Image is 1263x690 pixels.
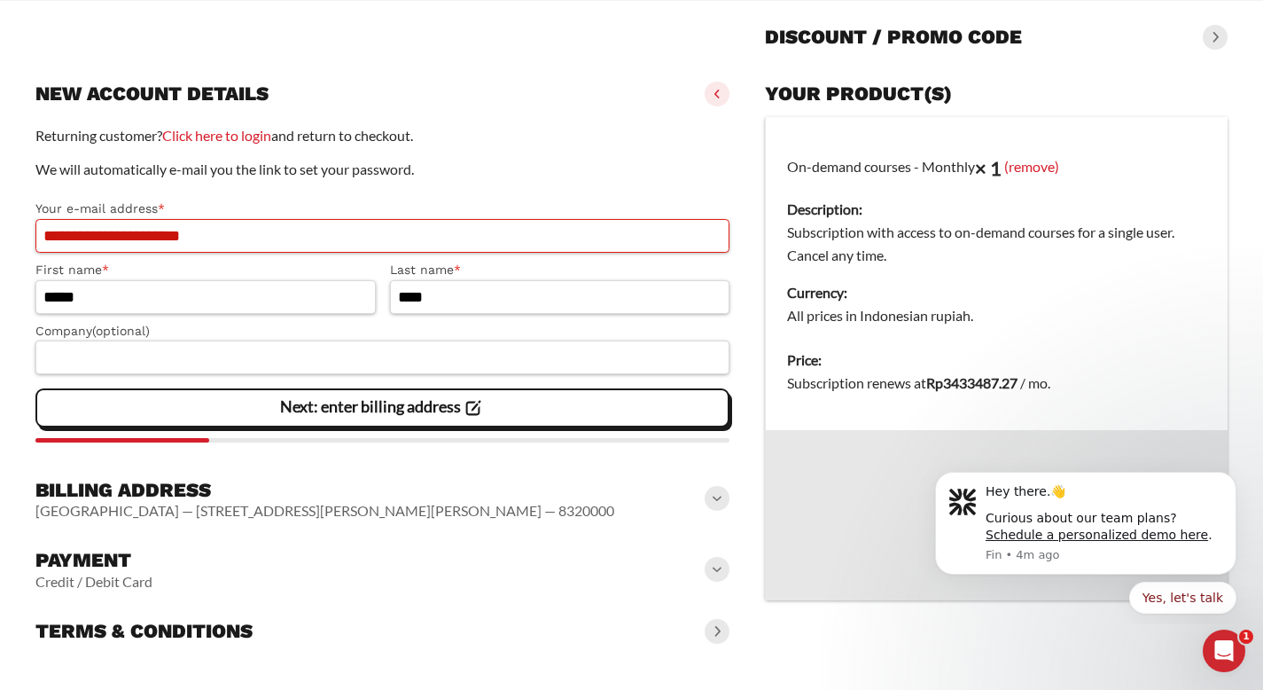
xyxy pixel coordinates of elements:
[35,388,729,427] vaadin-button: Next: enter billing address
[35,124,729,147] p: Returning customer? and return to checkout.
[35,619,253,644] h3: Terms & conditions
[766,522,1054,600] th: Total
[35,260,376,280] label: First name
[1020,374,1048,391] span: / mo
[35,321,729,341] label: Company
[766,430,1054,489] th: Subtotal
[1203,630,1245,672] iframe: Intercom live chat
[1004,157,1059,174] a: (remove)
[926,374,1017,391] bdi: 3433487.27
[35,478,614,503] h3: Billing address
[787,198,1206,221] dt: Description:
[35,158,729,181] p: We will automatically e-mail you the link to set your password.
[35,199,729,219] label: Your e-mail address
[390,260,730,280] label: Last name
[787,304,1206,327] dd: All prices in Indonesian rupiah.
[766,117,1228,339] td: On-demand courses - Monthly
[35,573,152,591] vaadin-horizontal-layout: Credit / Debit Card
[975,156,1002,180] strong: × 1
[1239,630,1253,644] span: 1
[35,502,614,520] vaadin-horizontal-layout: [GEOGRAPHIC_DATA] — [STREET_ADDRESS][PERSON_NAME][PERSON_NAME] — 8320000
[35,82,269,106] h3: New account details
[766,489,1054,522] th: Tax
[926,374,943,391] span: Rp
[908,456,1263,624] iframe: Intercom notifications message
[787,374,1050,391] span: Subscription renews at .
[35,548,152,573] h3: Payment
[787,349,1206,372] dt: Price:
[787,221,1206,267] dd: Subscription with access to on-demand courses for a single user. Cancel any time.
[162,127,271,144] a: Click here to login
[787,281,1206,304] dt: Currency:
[92,324,150,338] span: (optional)
[765,25,1022,50] h3: Discount / promo code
